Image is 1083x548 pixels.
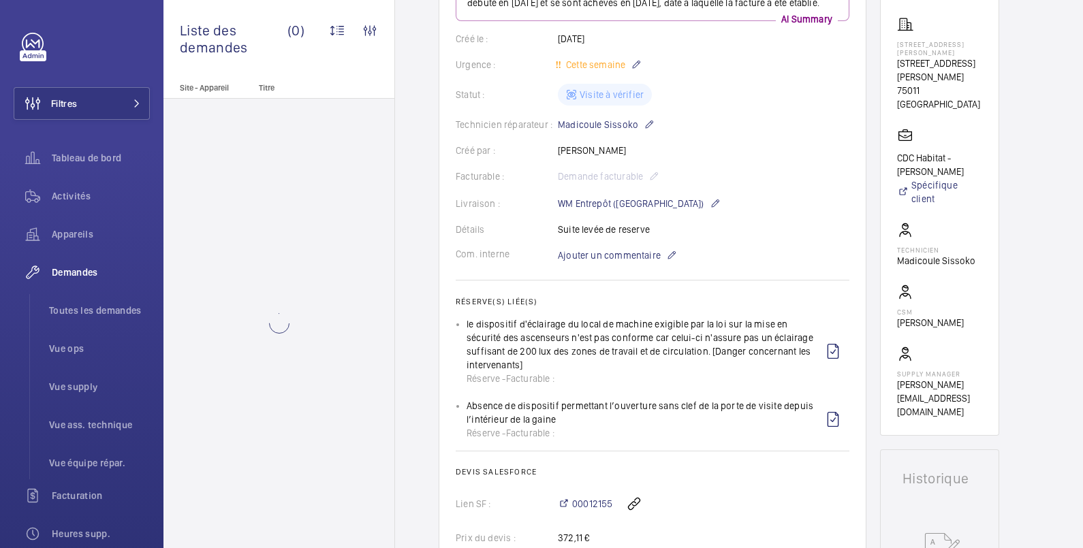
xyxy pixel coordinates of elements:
[49,456,150,470] span: Vue équipe répar.
[776,12,838,26] p: AI Summary
[456,467,849,477] h2: Devis Salesforce
[558,195,721,212] p: WM Entrepôt ([GEOGRAPHIC_DATA])
[49,418,150,432] span: Vue ass. technique
[506,426,554,440] span: Facturable :
[572,497,612,511] span: 00012155
[563,59,625,70] span: Cette semaine
[49,342,150,355] span: Vue ops
[897,254,975,268] p: Madicoule Sissoko
[52,189,150,203] span: Activités
[52,151,150,165] span: Tableau de bord
[506,372,554,385] span: Facturable :
[897,178,982,206] a: Spécifique client
[259,83,349,93] p: Titre
[467,426,506,440] span: Réserve -
[49,380,150,393] span: Vue supply
[897,308,964,316] p: CSM
[897,57,982,84] p: [STREET_ADDRESS][PERSON_NAME]
[897,84,982,111] p: 75011 [GEOGRAPHIC_DATA]
[51,97,77,110] span: Filtres
[558,248,661,262] span: Ajouter un commentaire
[180,22,287,56] span: Liste des demandes
[897,316,964,329] p: [PERSON_NAME]
[49,304,150,317] span: Toutes les demandes
[558,497,612,511] a: 00012155
[14,87,150,120] button: Filtres
[897,246,975,254] p: Technicien
[456,297,849,306] h2: Réserve(s) liée(s)
[558,116,655,133] p: Madicoule Sissoko
[897,151,982,178] p: CDC Habitat - [PERSON_NAME]
[52,227,150,241] span: Appareils
[52,527,150,541] span: Heures supp.
[897,40,982,57] p: [STREET_ADDRESS][PERSON_NAME]
[163,83,253,93] p: Site - Appareil
[897,378,982,419] p: [PERSON_NAME][EMAIL_ADDRESS][DOMAIN_NAME]
[52,265,150,279] span: Demandes
[902,472,977,485] h1: Historique
[467,372,506,385] span: Réserve -
[52,489,150,502] span: Facturation
[897,370,982,378] p: Supply manager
